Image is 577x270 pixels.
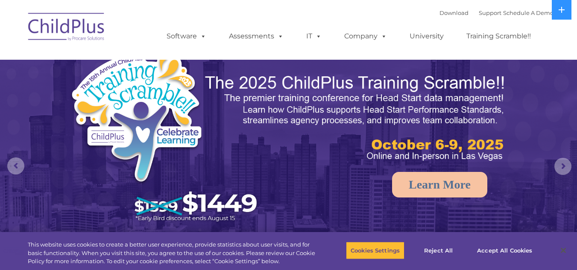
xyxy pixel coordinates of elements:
a: Company [336,28,395,45]
font: | [439,9,554,16]
a: IT [298,28,330,45]
a: Learn More [392,172,487,197]
a: Assessments [220,28,292,45]
button: Close [554,241,573,260]
a: Training Scramble!! [458,28,539,45]
a: Download [439,9,469,16]
span: Phone number [119,91,155,98]
button: Reject All [412,241,465,259]
a: Support [479,9,501,16]
a: Software [158,28,215,45]
a: University [401,28,452,45]
span: Last name [119,56,145,63]
img: ChildPlus by Procare Solutions [24,7,109,49]
a: Schedule A Demo [503,9,554,16]
button: Cookies Settings [346,241,404,259]
button: Accept All Cookies [472,241,537,259]
div: This website uses cookies to create a better user experience, provide statistics about user visit... [28,241,317,266]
